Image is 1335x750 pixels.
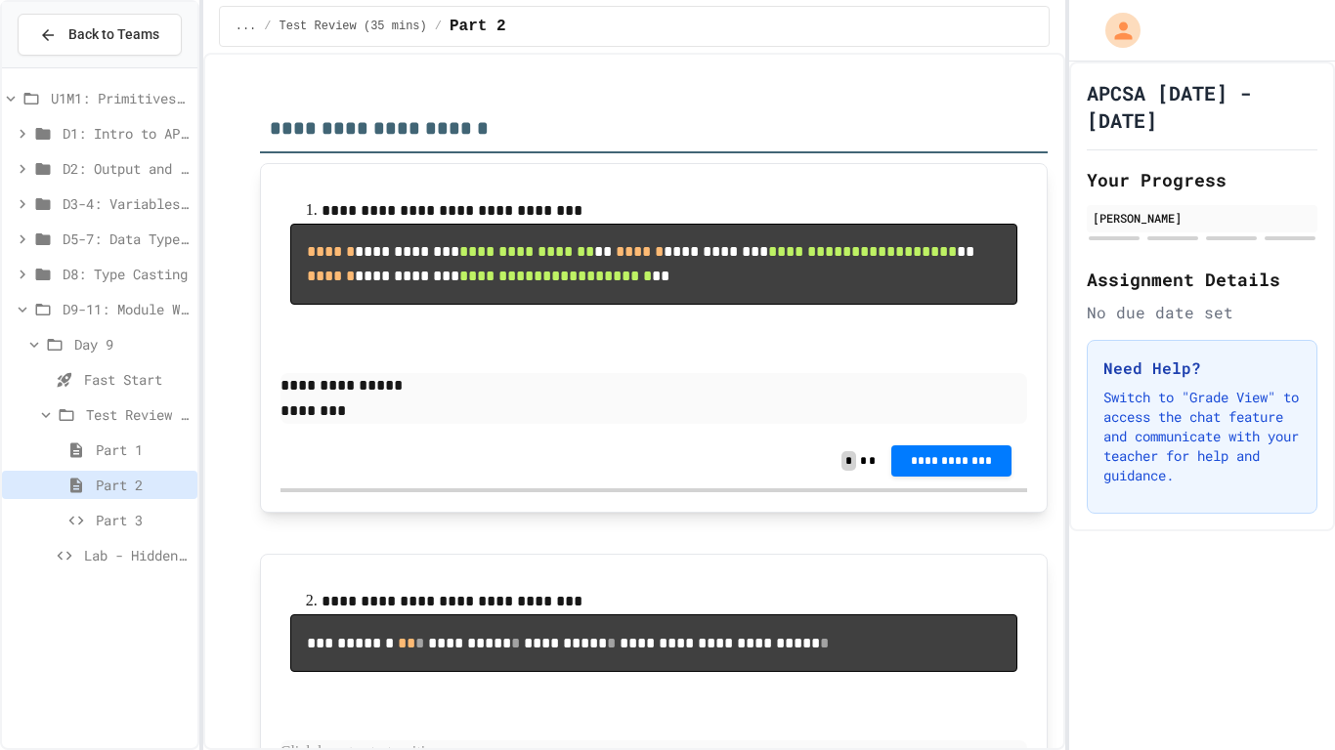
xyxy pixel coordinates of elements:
[280,19,427,34] span: Test Review (35 mins)
[68,24,159,45] span: Back to Teams
[1087,79,1317,134] h1: APCSA [DATE] - [DATE]
[1103,356,1301,380] h3: Need Help?
[96,475,190,495] span: Part 2
[51,88,190,108] span: U1M1: Primitives, Variables, Basic I/O
[18,14,182,56] button: Back to Teams
[450,15,506,38] span: Part 2
[63,158,190,179] span: D2: Output and Compiling Code
[435,19,442,34] span: /
[1087,166,1317,193] h2: Your Progress
[63,193,190,214] span: D3-4: Variables and Input
[1085,8,1145,53] div: My Account
[1093,209,1312,227] div: [PERSON_NAME]
[96,439,190,460] span: Part 1
[1103,388,1301,485] p: Switch to "Grade View" to access the chat feature and communicate with your teacher for help and ...
[1087,301,1317,324] div: No due date set
[63,299,190,319] span: D9-11: Module Wrap Up
[74,334,190,354] span: Day 9
[63,264,190,284] span: D8: Type Casting
[86,404,190,425] span: Test Review (35 mins)
[84,545,190,565] span: Lab - Hidden Figures: Launch Weight Calculator
[96,510,190,530] span: Part 3
[1087,266,1317,293] h2: Assignment Details
[236,19,257,34] span: ...
[63,123,190,144] span: D1: Intro to APCSA
[264,19,271,34] span: /
[63,229,190,249] span: D5-7: Data Types and Number Calculations
[84,369,190,390] span: Fast Start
